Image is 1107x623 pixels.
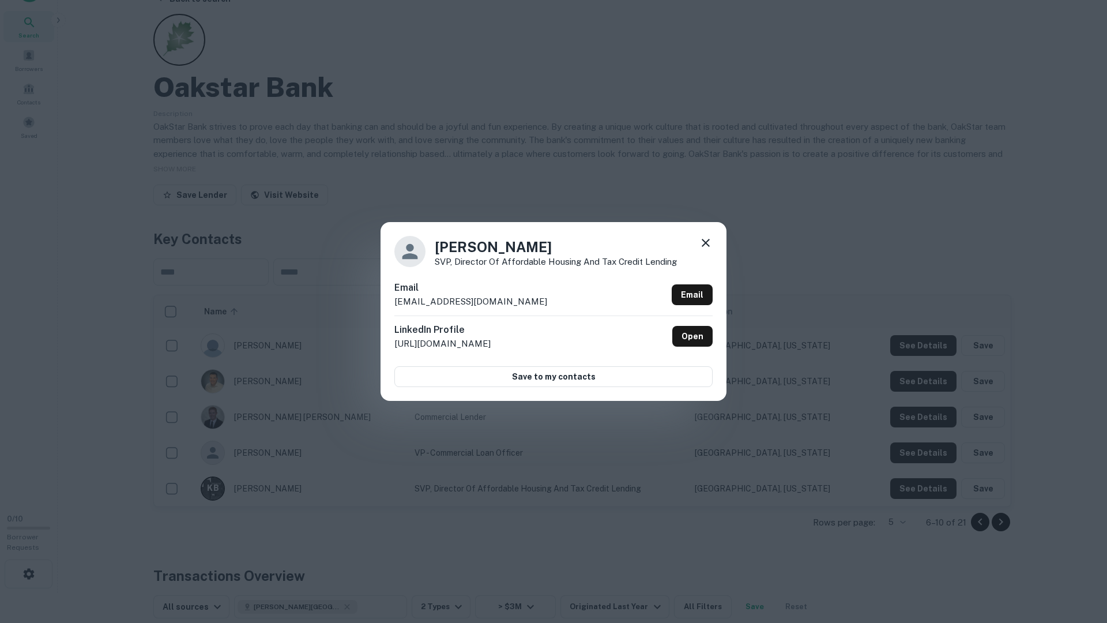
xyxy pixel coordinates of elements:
[672,284,713,305] a: Email
[394,323,491,337] h6: LinkedIn Profile
[394,295,547,309] p: [EMAIL_ADDRESS][DOMAIN_NAME]
[435,237,677,257] h4: [PERSON_NAME]
[394,366,713,387] button: Save to my contacts
[394,337,491,351] p: [URL][DOMAIN_NAME]
[672,326,713,347] a: Open
[394,281,547,295] h6: Email
[435,257,677,266] p: SVP, Director of Affordable Housing and Tax Credit Lending
[1049,531,1107,586] iframe: Chat Widget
